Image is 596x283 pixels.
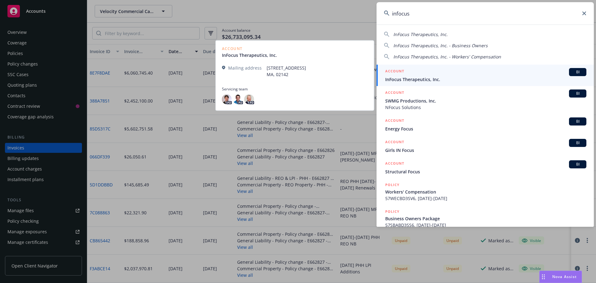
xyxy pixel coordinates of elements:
[385,189,586,195] span: Workers' Compensation
[385,208,400,215] h5: POLICY
[385,222,586,228] span: 57SBABD3SS6, [DATE]-[DATE]
[393,54,501,60] span: InFocus Therapeutics, Inc. - Workers' Compensation
[571,91,584,96] span: BI
[539,271,582,283] button: Nova Assist
[571,119,584,124] span: BI
[377,135,594,157] a: ACCOUNTBIGirls IN Focus
[377,65,594,86] a: ACCOUNTBIInFocus Therapeutics, Inc.
[377,114,594,135] a: ACCOUNTBIEnergy Focus
[571,140,584,146] span: BI
[385,89,404,97] h5: ACCOUNT
[377,157,594,178] a: ACCOUNTBIStructural Focus
[540,271,547,283] div: Drag to move
[393,31,448,37] span: InFocus Therapeutics, Inc.
[385,182,400,188] h5: POLICY
[385,215,586,222] span: Business Owners Package
[385,168,586,175] span: Structural Focus
[552,274,577,279] span: Nova Assist
[385,117,404,125] h5: ACCOUNT
[571,69,584,75] span: BI
[571,162,584,167] span: BI
[377,178,594,205] a: POLICYWorkers' Compensation57WECBD3SV6, [DATE]-[DATE]
[377,2,594,25] input: Search...
[385,76,586,83] span: InFocus Therapeutics, Inc.
[385,98,586,104] span: SWMG Productions, Inc.
[385,139,404,146] h5: ACCOUNT
[385,104,586,111] span: NFocus Solutions
[377,205,594,232] a: POLICYBusiness Owners Package57SBABD3SS6, [DATE]-[DATE]
[385,126,586,132] span: Energy Focus
[385,195,586,202] span: 57WECBD3SV6, [DATE]-[DATE]
[377,86,594,114] a: ACCOUNTBISWMG Productions, Inc.NFocus Solutions
[385,160,404,168] h5: ACCOUNT
[385,68,404,75] h5: ACCOUNT
[393,43,488,48] span: InFocus Therapeutics, Inc. - Business Owners
[385,147,586,153] span: Girls IN Focus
